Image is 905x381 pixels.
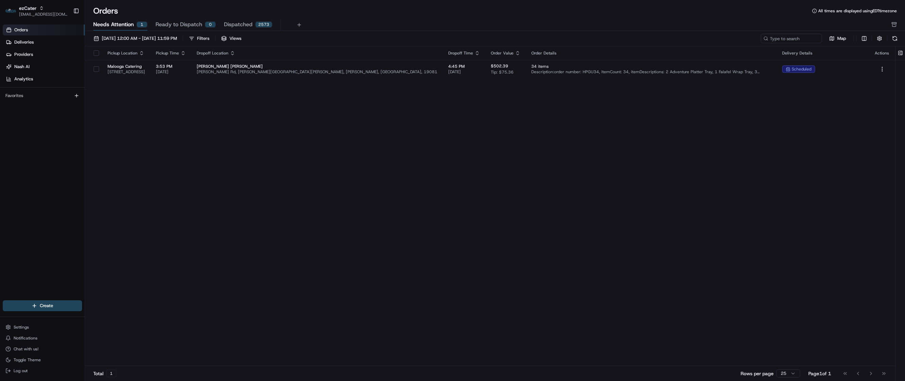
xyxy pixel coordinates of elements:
[3,37,85,48] a: Deliveries
[91,34,180,43] button: [DATE] 12:00 AM - [DATE] 11:59 PM
[448,64,480,69] span: 4:45 PM
[14,64,30,70] span: Nash AI
[93,370,116,377] div: Total
[14,335,37,341] span: Notifications
[218,34,244,43] button: Views
[3,3,70,19] button: ezCaterezCater[EMAIL_ADDRESS][DOMAIN_NAME]
[255,21,272,28] div: 2573
[3,74,85,84] a: Analytics
[837,35,846,42] span: Map
[491,63,508,69] span: $502.39
[531,64,771,69] span: 34 items
[782,50,864,56] div: Delivery Details
[890,34,900,43] button: Refresh
[156,64,186,69] span: 3:53 PM
[761,34,822,43] input: Type to search
[792,66,811,72] span: scheduled
[93,5,118,16] h1: Orders
[875,50,890,56] div: Actions
[14,51,33,58] span: Providers
[3,366,82,376] button: Log out
[106,370,116,377] div: 1
[531,50,771,56] div: Order Details
[3,61,85,72] a: Nash AI
[3,344,82,354] button: Chat with us!
[205,21,216,28] div: 0
[108,69,145,75] span: [STREET_ADDRESS]
[136,21,147,28] div: 1
[156,20,202,29] span: Ready to Dispatch
[14,324,29,330] span: Settings
[40,303,53,309] span: Create
[197,50,437,56] div: Dropoff Location
[224,20,253,29] span: Dispatched
[156,50,186,56] div: Pickup Time
[825,34,851,43] button: Map
[102,35,177,42] span: [DATE] 12:00 AM - [DATE] 11:59 PM
[531,69,771,75] span: Description: order number: HPGU34, ItemCount: 34, itemDescriptions: 2 Adventure Platter Tray, 1 F...
[19,5,36,12] button: ezCater
[448,50,480,56] div: Dropoff Time
[14,357,41,363] span: Toggle Theme
[14,346,38,352] span: Chat with us!
[491,50,520,56] div: Order Value
[808,370,831,377] div: Page 1 of 1
[14,368,28,374] span: Log out
[19,12,68,17] button: [EMAIL_ADDRESS][DOMAIN_NAME]
[197,64,437,69] span: [PERSON_NAME] [PERSON_NAME]
[186,34,212,43] button: Filters
[197,69,437,75] span: [PERSON_NAME] Rd, [PERSON_NAME][GEOGRAPHIC_DATA][PERSON_NAME], [PERSON_NAME], [GEOGRAPHIC_DATA], ...
[14,27,28,33] span: Orders
[3,322,82,332] button: Settings
[197,35,209,42] div: Filters
[3,300,82,311] button: Create
[229,35,241,42] span: Views
[108,64,145,69] span: Malooga Catering
[448,69,480,75] span: [DATE]
[3,333,82,343] button: Notifications
[3,49,85,60] a: Providers
[3,355,82,365] button: Toggle Theme
[3,90,82,101] div: Favorites
[491,69,514,75] span: Tip: $75.36
[14,76,33,82] span: Analytics
[818,8,897,14] span: All times are displayed using EDT timezone
[108,50,145,56] div: Pickup Location
[156,69,186,75] span: [DATE]
[14,39,34,45] span: Deliveries
[3,25,85,35] a: Orders
[5,9,16,13] img: ezCater
[741,370,774,377] p: Rows per page
[93,20,134,29] span: Needs Attention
